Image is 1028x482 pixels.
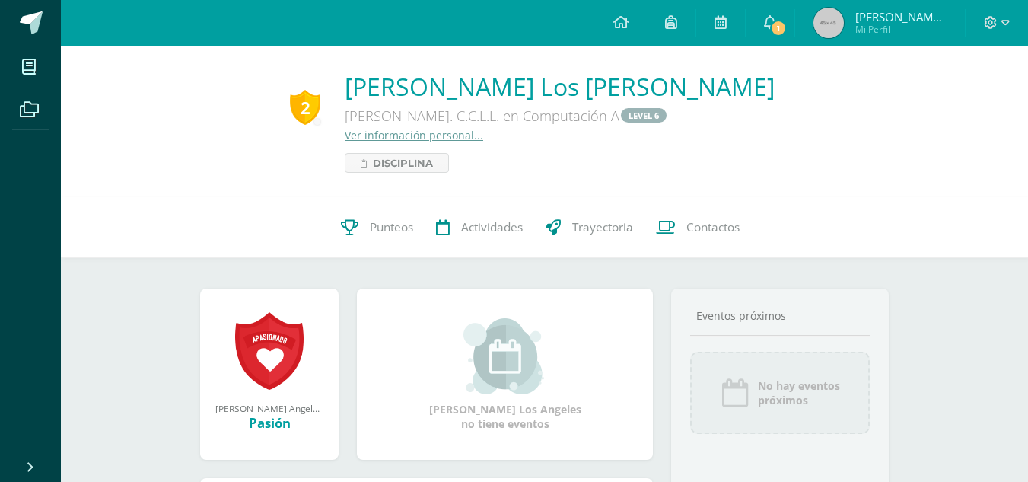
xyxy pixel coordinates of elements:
div: 2 [290,90,320,125]
a: LEVEL 6 [621,108,667,123]
a: Punteos [329,197,425,258]
img: event_icon.png [720,378,750,408]
span: 1 [770,20,787,37]
img: event_small.png [463,318,546,394]
div: [PERSON_NAME]. C.C.L.L. en Computación A [345,103,775,128]
span: Disciplina [373,154,433,172]
a: Contactos [644,197,751,258]
span: [PERSON_NAME][GEOGRAPHIC_DATA] [855,9,947,24]
span: Mi Perfil [855,23,947,36]
img: 45x45 [813,8,844,38]
span: No hay eventos próximos [758,378,840,407]
a: [PERSON_NAME] Los [PERSON_NAME] [345,70,775,103]
div: Eventos próximos [690,308,870,323]
span: Trayectoria [572,220,633,236]
div: [PERSON_NAME] Angeles obtuvo [215,402,323,414]
span: Actividades [461,220,523,236]
a: Disciplina [345,153,449,173]
a: Actividades [425,197,534,258]
a: Trayectoria [534,197,644,258]
div: Pasión [215,414,323,432]
a: Ver información personal... [345,128,483,142]
span: Contactos [686,220,740,236]
span: Punteos [370,220,413,236]
div: [PERSON_NAME] Los Angeles no tiene eventos [429,318,581,431]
